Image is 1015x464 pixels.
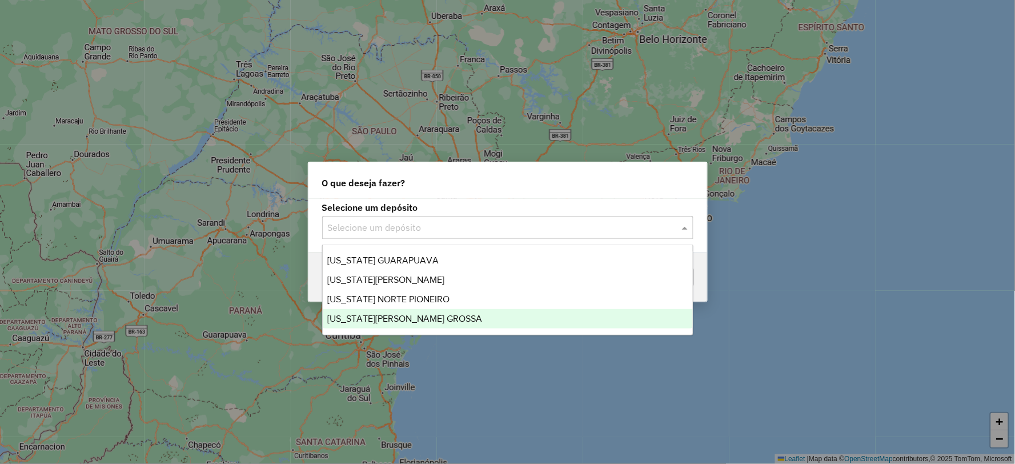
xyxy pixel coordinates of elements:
span: O que deseja fazer? [322,176,406,190]
ng-dropdown-panel: Options list [322,245,693,335]
label: Selecione um depósito [322,201,693,214]
span: [US_STATE] NORTE PIONEIRO [327,294,450,304]
span: [US_STATE] GUARAPUAVA [327,255,439,265]
span: [US_STATE][PERSON_NAME] GROSSA [327,314,482,323]
span: [US_STATE][PERSON_NAME] [327,275,444,285]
